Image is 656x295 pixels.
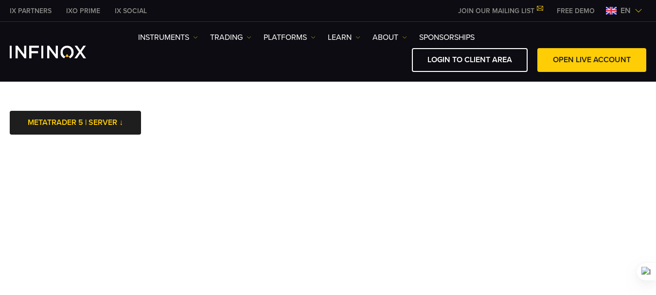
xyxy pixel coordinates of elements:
span: en [617,5,635,17]
a: INFINOX MENU [550,6,602,16]
a: ABOUT [372,32,407,43]
a: INFINOX [2,6,59,16]
a: INFINOX Logo [10,46,109,58]
a: INFINOX [59,6,107,16]
a: OPEN LIVE ACCOUNT [537,48,646,72]
a: SPONSORSHIPS [419,32,475,43]
a: PLATFORMS [264,32,316,43]
a: INFINOX [107,6,154,16]
a: JOIN OUR MAILING LIST [451,7,550,15]
a: Learn [328,32,360,43]
a: METATRADER 5 | SERVER ↓ [10,111,141,135]
a: LOGIN TO CLIENT AREA [412,48,528,72]
a: TRADING [210,32,251,43]
a: Instruments [138,32,198,43]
